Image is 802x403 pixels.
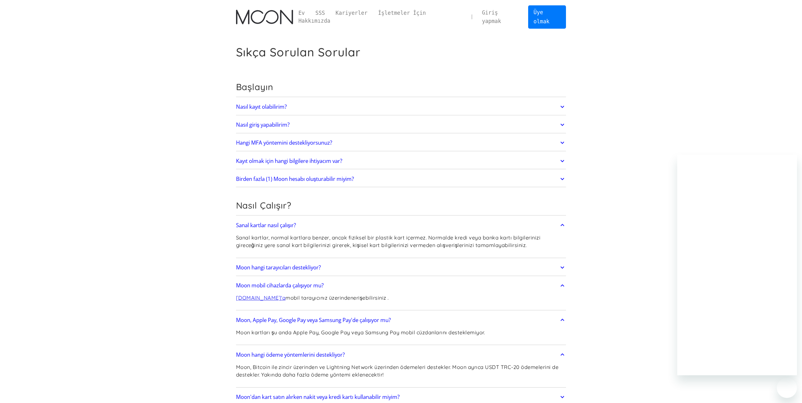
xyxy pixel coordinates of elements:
[378,10,426,16] font: İşletmeler İçin
[236,393,400,400] font: Moon'dan kart satın alırken nakit veya kredi kartı kullanabilir miyim?
[236,348,566,361] a: Moon hangi ödeme yöntemlerini destekliyor?
[236,139,332,146] font: Hangi MFA yöntemini destekliyorsunuz?
[677,155,797,375] iframe: Mesajlaşma penceresi
[353,295,389,301] font: erişebilirsiniz .
[236,200,291,211] font: Nasıl Çalışır?
[236,234,540,249] font: Sanal kartlar, normal kartlara benzer, ancak fiziksel bir plastik kart içermez. Normalde kredi ve...
[236,118,566,131] a: Nasıl giriş yapabilirim?
[236,364,558,378] font: Moon, Bitcoin ile zincir üzerinden ve Lightning Network üzerinden ödemeleri destekler. Moon ayrıc...
[534,9,550,25] font: Üye olmak
[236,154,566,168] a: Kayıt olmak için hangi bilgilere ihtiyacım var?
[236,295,286,301] a: [DOMAIN_NAME]'a
[236,45,361,59] font: Sıkça Sorulan Sorular
[236,172,566,186] a: Birden fazla (1) Moon hesabı oluşturabilir miyim?
[477,6,524,28] a: Giriş yapmak
[236,219,566,232] a: Sanal kartlar nasıl çalışır?
[236,314,566,327] a: Moon, Apple Pay, Google Pay veya Samsung Pay'de çalışıyor mu?
[236,136,566,149] a: Hangi MFA yöntemini destekliyorsunuz?
[777,378,797,398] iframe: Mesajlaşma penceresini başlatma butonu, görüşme devam ediyor
[236,222,296,229] font: Sanal kartlar nasıl çalışır?
[373,9,431,17] a: İşletmeler İçin
[336,10,367,16] font: Kariyerler
[236,157,342,164] font: Kayıt olmak için hangi bilgilere ihtiyacım var?
[236,100,566,113] a: Nasıl kayıt olabilirim?
[236,329,485,336] font: Moon kartları şu anda Apple Pay, Google Pay veya Samsung Pay mobil cüzdanlarını desteklemiyor.
[330,9,373,17] a: Kariyerler
[528,5,566,29] a: Üye olmak
[293,9,310,17] a: Ev
[236,264,321,271] font: Moon hangi tarayıcıları destekliyor?
[236,261,566,274] a: Moon hangi tarayıcıları destekliyor?
[236,103,287,110] font: Nasıl kayıt olabilirim?
[236,10,293,24] img: Ay Logosu
[236,279,566,292] a: Moon mobil cihazlarda çalışıyor mu?
[482,9,501,24] font: Giriş yapmak
[236,175,354,182] font: Birden fazla (1) Moon hesabı oluşturabilir miyim?
[236,351,345,358] font: Moon hangi ödeme yöntemlerini destekliyor?
[293,17,336,25] a: Hakkımızda
[236,282,324,289] font: Moon mobil cihazlarda çalışıyor mu?
[315,10,325,16] font: SSS
[298,18,330,24] font: Hakkımızda
[236,81,273,92] font: Başlayın
[286,295,353,301] font: mobil tarayıcınız üzerinden
[236,316,391,324] font: Moon, Apple Pay, Google Pay veya Samsung Pay'de çalışıyor mu?
[236,121,290,128] font: Nasıl giriş yapabilirim?
[236,10,293,24] a: Ev
[310,9,330,17] a: SSS
[298,10,305,16] font: Ev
